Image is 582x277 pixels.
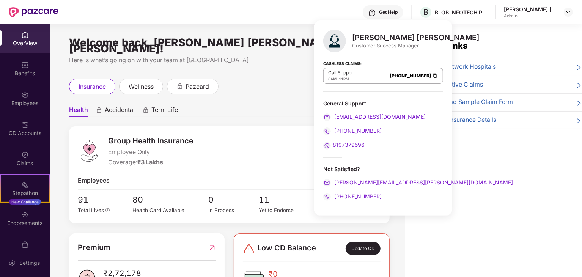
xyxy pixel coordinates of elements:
[208,206,259,214] div: In Process
[352,33,479,42] div: [PERSON_NAME] [PERSON_NAME]
[208,194,259,206] span: 0
[69,39,390,52] div: Welcome back, [PERSON_NAME] [PERSON_NAME] [PERSON_NAME]!
[435,9,488,16] div: BLOB INFOTECH PVT LTD
[323,127,331,135] img: svg+xml;base64,PHN2ZyB4bWxucz0iaHR0cDovL3d3dy53My5vcmcvMjAwMC9zdmciIHdpZHRoPSIyMCIgaGVpZ2h0PSIyMC...
[8,259,16,267] img: svg+xml;base64,PHN2ZyBpZD0iU2V0dGluZy0yMHgyMCIgeG1sbnM9Imh0dHA6Ly93d3cudzMub3JnLzIwMDAvc3ZnIiB3aW...
[323,193,382,200] a: [PHONE_NUMBER]
[576,117,582,125] span: right
[323,127,382,134] a: [PHONE_NUMBER]
[323,165,443,201] div: Not Satisfied?
[333,179,513,186] span: [PERSON_NAME][EMAIL_ADDRESS][PERSON_NAME][DOMAIN_NAME]
[323,165,443,173] div: Not Satisfied?
[78,242,110,253] span: Premium
[333,127,382,134] span: [PHONE_NUMBER]
[21,61,29,69] img: svg+xml;base64,PHN2ZyBpZD0iQmVuZWZpdHMiIHhtbG5zPSJodHRwOi8vd3d3LnczLm9yZy8yMDAwL3N2ZyIgd2lkdGg9Ij...
[259,206,310,214] div: Yet to Endorse
[133,206,209,214] div: Health Card Available
[78,194,116,206] span: 91
[576,64,582,72] span: right
[96,107,102,113] div: animation
[339,77,349,81] span: 11PM
[576,99,582,107] span: right
[504,13,557,19] div: Admin
[69,106,88,117] span: Health
[208,242,216,253] img: RedirectIcon
[79,82,106,91] span: insurance
[17,259,42,267] div: Settings
[108,135,194,147] span: Group Health Insurance
[21,151,29,159] img: svg+xml;base64,PHN2ZyBpZD0iQ2xhaW0iIHhtbG5zPSJodHRwOi8vd3d3LnczLm9yZy8yMDAwL3N2ZyIgd2lkdGg9IjIwIi...
[323,193,331,201] img: svg+xml;base64,PHN2ZyB4bWxucz0iaHR0cDovL3d3dy53My5vcmcvMjAwMC9zdmciIHdpZHRoPSIyMCIgaGVpZ2h0PSIyMC...
[346,242,381,255] div: Update CD
[1,189,49,197] div: Stepathon
[565,9,571,15] img: svg+xml;base64,PHN2ZyBpZD0iRHJvcGRvd24tMzJ4MzIiIHhtbG5zPSJodHRwOi8vd3d3LnczLm9yZy8yMDAwL3N2ZyIgd2...
[9,7,58,17] img: New Pazcare Logo
[78,207,104,213] span: Total Lives
[105,106,135,117] span: Accidental
[21,241,29,249] img: svg+xml;base64,PHN2ZyBpZD0iTXlfT3JkZXJzIiBkYXRhLW5hbWU9Ik15IE9yZGVycyIgeG1sbnM9Imh0dHA6Ly93d3cudz...
[368,9,376,17] img: svg+xml;base64,PHN2ZyBpZD0iSGVscC0zMngzMiIgeG1sbnM9Imh0dHA6Ly93d3cudzMub3JnLzIwMDAvc3ZnIiB3aWR0aD...
[323,179,513,186] a: [PERSON_NAME][EMAIL_ADDRESS][PERSON_NAME][DOMAIN_NAME]
[108,148,194,157] span: Employee Only
[137,159,164,166] span: ₹3 Lakhs
[105,208,110,213] span: info-circle
[176,83,183,90] div: animation
[420,135,582,144] div: View More
[328,76,355,82] div: -
[133,194,209,206] span: 80
[259,194,310,206] span: 11
[257,242,316,255] span: Low CD Balance
[333,113,426,120] span: [EMAIL_ADDRESS][DOMAIN_NAME]
[390,73,431,79] a: [PHONE_NUMBER]
[78,140,101,162] img: logo
[21,91,29,99] img: svg+xml;base64,PHN2ZyBpZD0iRW1wbG95ZWVzIiB4bWxucz0iaHR0cDovL3d3dy53My5vcmcvMjAwMC9zdmciIHdpZHRoPS...
[323,59,362,67] strong: Cashless Claims:
[243,243,255,255] img: svg+xml;base64,PHN2ZyBpZD0iRGFuZ2VyLTMyeDMyIiB4bWxucz0iaHR0cDovL3d3dy53My5vcmcvMjAwMC9zdmciIHdpZH...
[420,98,513,107] span: 📄 Download Sample Claim Form
[576,82,582,90] span: right
[323,113,426,120] a: [EMAIL_ADDRESS][DOMAIN_NAME]
[333,193,382,200] span: [PHONE_NUMBER]
[352,42,479,49] div: Customer Success Manager
[379,9,398,15] div: Get Help
[21,211,29,219] img: svg+xml;base64,PHN2ZyBpZD0iRW5kb3JzZW1lbnRzIiB4bWxucz0iaHR0cDovL3d3dy53My5vcmcvMjAwMC9zdmciIHdpZH...
[142,107,149,113] div: animation
[21,121,29,129] img: svg+xml;base64,PHN2ZyBpZD0iQ0RfQWNjb3VudHMiIGRhdGEtbmFtZT0iQ0QgQWNjb3VudHMiIHhtbG5zPSJodHRwOi8vd3...
[323,100,443,107] div: General Support
[328,70,355,76] p: Call Support
[328,77,337,81] span: 8AM
[423,8,428,17] span: B
[323,100,443,150] div: General Support
[420,62,496,72] span: 🏥 View Network Hospitals
[333,142,365,148] span: 8197379596
[69,55,390,65] div: Here is what’s going on with your team at [GEOGRAPHIC_DATA]
[78,176,110,186] span: Employees
[323,113,331,121] img: svg+xml;base64,PHN2ZyB4bWxucz0iaHR0cDovL3d3dy53My5vcmcvMjAwMC9zdmciIHdpZHRoPSIyMCIgaGVpZ2h0PSIyMC...
[323,30,346,52] img: svg+xml;base64,PHN2ZyB4bWxucz0iaHR0cDovL3d3dy53My5vcmcvMjAwMC9zdmciIHhtbG5zOnhsaW5rPSJodHRwOi8vd3...
[432,72,438,79] img: Clipboard Icon
[186,82,209,91] span: pazcard
[504,6,557,13] div: [PERSON_NAME] [PERSON_NAME] [PERSON_NAME] Devi
[151,106,178,117] span: Term Life
[21,181,29,189] img: svg+xml;base64,PHN2ZyB4bWxucz0iaHR0cDovL3d3dy53My5vcmcvMjAwMC9zdmciIHdpZHRoPSIyMSIgaGVpZ2h0PSIyMC...
[9,199,41,205] div: New Challenge
[21,31,29,39] img: svg+xml;base64,PHN2ZyBpZD0iSG9tZSIgeG1sbnM9Imh0dHA6Ly93d3cudzMub3JnLzIwMDAvc3ZnIiB3aWR0aD0iMjAiIG...
[323,142,365,148] a: 8197379596
[323,142,331,150] img: svg+xml;base64,PHN2ZyB4bWxucz0iaHR0cDovL3d3dy53My5vcmcvMjAwMC9zdmciIHdpZHRoPSIyMCIgaGVpZ2h0PSIyMC...
[323,179,331,187] img: svg+xml;base64,PHN2ZyB4bWxucz0iaHR0cDovL3d3dy53My5vcmcvMjAwMC9zdmciIHdpZHRoPSIyMCIgaGVpZ2h0PSIyMC...
[129,82,154,91] span: wellness
[108,158,194,167] div: Coverage:
[420,115,497,125] span: 🍏 Health Insurance Details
